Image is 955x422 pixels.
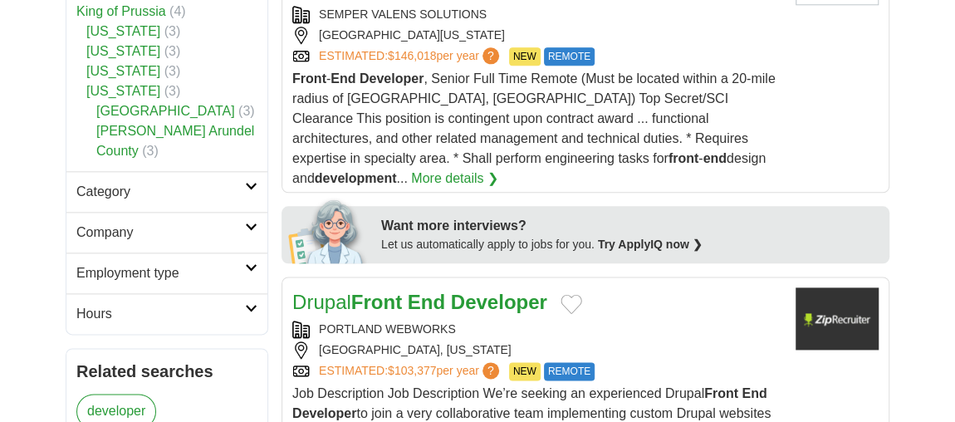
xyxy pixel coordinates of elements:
img: apply-iq-scientist.png [288,197,369,263]
a: Company [66,212,267,253]
a: [US_STATE] [86,24,160,38]
strong: development [315,171,397,185]
a: [US_STATE] [86,64,160,78]
a: [US_STATE] [86,84,160,98]
a: Hours [66,293,267,334]
a: ESTIMATED:$103,377per year? [319,362,502,380]
strong: Developer [451,291,547,313]
span: (3) [238,104,255,118]
strong: Developer [360,71,424,86]
h2: Category [76,182,245,202]
a: [US_STATE] [86,44,160,58]
h2: Related searches [76,359,257,384]
a: Category [66,171,267,212]
div: [GEOGRAPHIC_DATA], [US_STATE] [292,341,782,359]
span: REMOTE [544,362,595,380]
strong: Front [351,291,402,313]
strong: End [408,291,445,313]
h2: Employment type [76,263,245,283]
span: NEW [509,362,541,380]
span: - , Senior Full Time Remote (Must be located within a 20-mile radius of [GEOGRAPHIC_DATA], [GEOGR... [292,71,776,185]
span: (3) [164,24,181,38]
span: ? [482,47,499,64]
strong: Developer [292,406,356,420]
span: (3) [164,84,181,98]
strong: End [331,71,355,86]
img: Company logo [796,287,879,350]
strong: end [703,151,726,165]
span: (3) [142,144,159,158]
span: $146,018 [388,49,436,62]
div: Want more interviews? [381,216,879,236]
a: [GEOGRAPHIC_DATA] [96,104,235,118]
div: Let us automatically apply to jobs for you. [381,236,879,253]
span: ? [482,362,499,379]
span: (3) [164,64,181,78]
strong: End [742,386,766,400]
h2: Company [76,223,245,243]
strong: Front [704,386,738,400]
a: King of Prussia [76,4,166,18]
a: SEMPER VALENS SOLUTIONS [319,7,487,21]
div: [GEOGRAPHIC_DATA][US_STATE] [292,27,782,44]
a: [PERSON_NAME] Arundel County [96,124,254,158]
strong: front [668,151,698,165]
h2: Hours [76,304,245,324]
span: (4) [169,4,186,18]
a: DrupalFront End Developer [292,291,547,313]
button: Add to favorite jobs [561,294,582,314]
span: (3) [164,44,181,58]
a: ESTIMATED:$146,018per year? [319,47,502,66]
span: NEW [509,47,541,66]
a: Try ApplyIQ now ❯ [598,238,703,251]
strong: Front [292,71,326,86]
a: Employment type [66,253,267,293]
div: PORTLAND WEBWORKS [292,321,782,338]
span: $103,377 [388,364,436,377]
a: More details ❯ [411,169,498,189]
span: REMOTE [544,47,595,66]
